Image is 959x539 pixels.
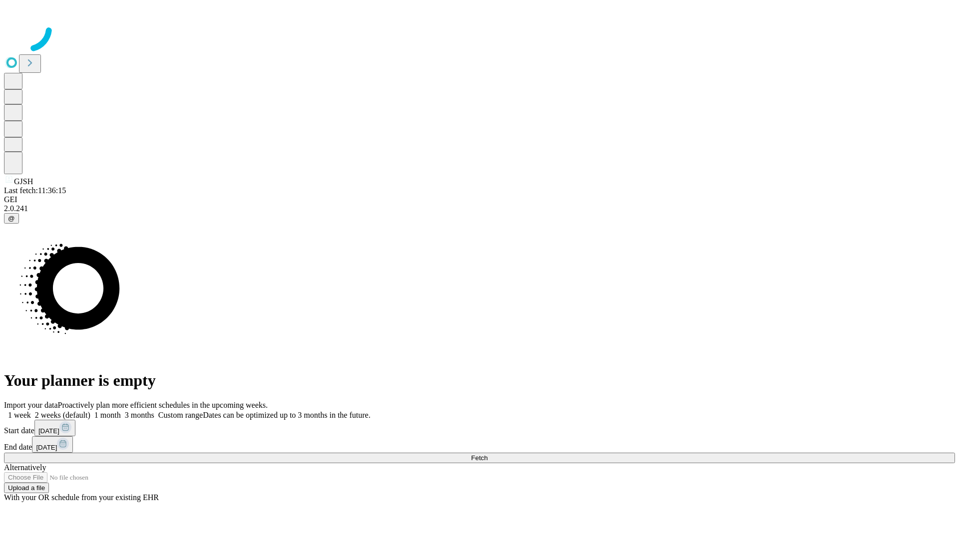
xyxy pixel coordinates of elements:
[4,213,19,224] button: @
[158,411,203,419] span: Custom range
[38,427,59,435] span: [DATE]
[8,411,31,419] span: 1 week
[4,453,955,463] button: Fetch
[4,483,49,493] button: Upload a file
[36,444,57,451] span: [DATE]
[4,186,66,195] span: Last fetch: 11:36:15
[125,411,154,419] span: 3 months
[4,463,46,472] span: Alternatively
[4,401,58,409] span: Import your data
[34,420,75,436] button: [DATE]
[203,411,370,419] span: Dates can be optimized up to 3 months in the future.
[4,420,955,436] div: Start date
[471,454,487,462] span: Fetch
[32,436,73,453] button: [DATE]
[4,371,955,390] h1: Your planner is empty
[58,401,268,409] span: Proactively plan more efficient schedules in the upcoming weeks.
[4,436,955,453] div: End date
[8,215,15,222] span: @
[94,411,121,419] span: 1 month
[4,493,159,502] span: With your OR schedule from your existing EHR
[14,177,33,186] span: GJSH
[4,195,955,204] div: GEI
[35,411,90,419] span: 2 weeks (default)
[4,204,955,213] div: 2.0.241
